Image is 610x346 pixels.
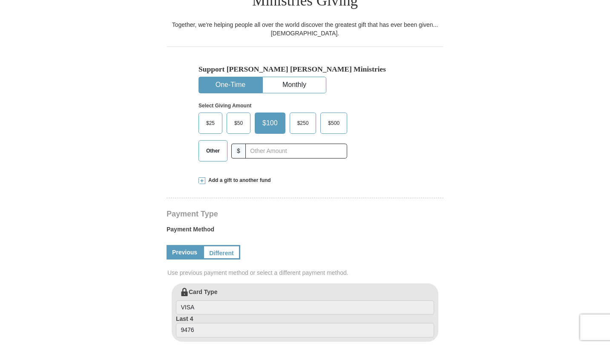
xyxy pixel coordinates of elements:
[167,20,443,37] div: Together, we're helping people all over the world discover the greatest gift that has ever been g...
[199,103,251,109] strong: Select Giving Amount
[199,65,411,74] h5: Support [PERSON_NAME] [PERSON_NAME] Ministries
[167,210,443,217] h4: Payment Type
[205,177,271,184] span: Add a gift to another fund
[230,117,247,130] span: $50
[176,323,434,337] input: Last 4
[167,268,444,277] span: Use previous payment method or select a different payment method.
[324,117,344,130] span: $500
[263,77,326,93] button: Monthly
[202,117,219,130] span: $25
[176,300,434,315] input: Card Type
[176,288,434,315] label: Card Type
[202,144,224,157] span: Other
[167,225,443,238] label: Payment Method
[199,77,262,93] button: One-Time
[258,117,282,130] span: $100
[167,245,203,259] a: Previous
[231,144,246,159] span: $
[176,314,434,337] label: Last 4
[203,245,240,259] a: Different
[293,117,313,130] span: $250
[245,144,347,159] input: Other Amount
